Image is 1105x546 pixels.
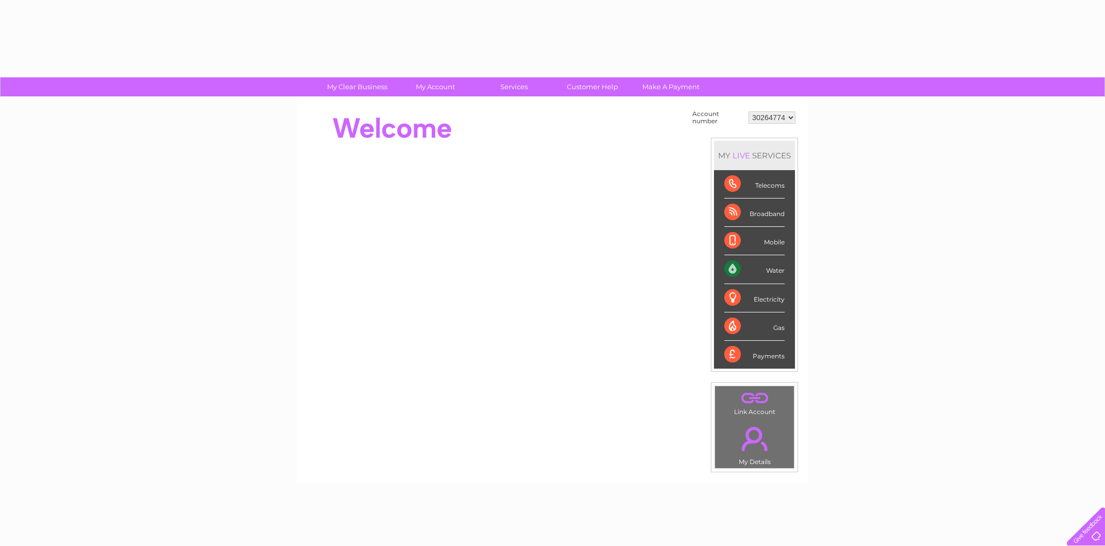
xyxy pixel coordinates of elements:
div: Gas [724,312,785,341]
div: Telecoms [724,170,785,198]
td: Account number [690,108,746,127]
a: My Account [393,77,478,96]
a: My Clear Business [315,77,400,96]
td: Link Account [714,386,794,418]
a: . [718,421,791,457]
div: Electricity [724,284,785,312]
td: My Details [714,418,794,469]
a: Customer Help [550,77,635,96]
a: Make A Payment [628,77,713,96]
div: Mobile [724,227,785,255]
div: MY SERVICES [714,141,795,170]
a: Services [472,77,557,96]
div: Water [724,255,785,284]
div: Broadband [724,198,785,227]
a: . [718,389,791,407]
div: LIVE [730,151,752,160]
div: Payments [724,341,785,369]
